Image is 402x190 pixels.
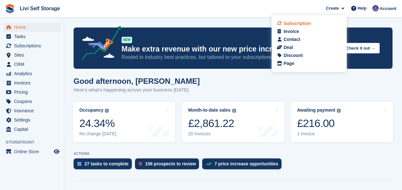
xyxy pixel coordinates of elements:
span: Create [326,5,339,12]
img: icon-info-grey-7440780725fd019a000dd9b08b2336e03edf1995a4989e88bcd33f0948082b44.svg [232,109,236,113]
a: menu [3,147,60,156]
a: Discount [278,52,341,59]
div: No change [DATE] [79,131,116,137]
img: Graham Cameron [372,5,379,12]
span: Coupons [14,97,52,106]
a: Awaiting payment £216.00 1 invoice [291,102,393,142]
div: Awaiting payment [297,107,335,113]
a: menu [3,78,60,87]
div: £216.00 [297,117,341,130]
span: Subscriptions [14,41,52,50]
a: menu [3,88,60,97]
div: £2,861.22 [188,117,236,130]
a: Subscription [278,20,341,27]
a: Invoice [278,28,341,35]
a: 7 price increase opportunities [202,158,284,172]
span: CRM [14,60,52,69]
a: 27 tasks to complete [74,158,135,172]
p: ACTIONS [74,152,392,156]
a: Livi Self Storage [17,3,62,14]
button: Check it out → [342,43,380,53]
p: Rooted in industry best practices, but tailored to your subscriptions. [122,54,336,61]
a: menu [3,106,60,115]
span: Online Store [14,147,52,156]
span: Sites [14,51,52,59]
span: Tasks [14,32,52,41]
span: Settings [14,115,52,124]
div: 1 invoice [297,131,341,137]
a: 156 prospects to review [135,158,202,172]
div: Contact [283,36,300,43]
span: Storefront [6,139,64,146]
p: Here's what's happening across your business [DATE] [74,86,200,94]
a: Page [278,60,341,67]
img: price_increase_opportunities-93ffe204e8149a01c8c9dc8f82e8f89637d9d84a8eef4429ea346261dce0b2c0.svg [206,162,211,165]
a: Deal [278,44,341,51]
img: icon-info-grey-7440780725fd019a000dd9b08b2336e03edf1995a4989e88bcd33f0948082b44.svg [337,109,341,113]
div: 20 invoices [188,131,236,137]
a: menu [3,125,60,134]
div: 27 tasks to complete [84,161,129,166]
a: menu [3,41,60,50]
div: Discount [283,52,303,59]
span: Invoices [14,78,52,87]
div: Occupancy [79,107,103,113]
img: prospect-51fa495bee0391a8d652442698ab0144808aea92771e9ea1ae160a38d050c398.svg [139,162,142,166]
span: Analytics [14,69,52,78]
div: Deal [283,44,293,51]
a: menu [3,69,60,78]
span: Insurance [14,106,52,115]
a: menu [3,115,60,124]
div: 24.34% [79,117,116,130]
div: Subscription [283,20,311,27]
a: menu [3,97,60,106]
div: 156 prospects to review [145,161,196,166]
h1: Good afternoon, [PERSON_NAME] [74,77,200,85]
a: menu [3,51,60,59]
a: menu [3,23,60,32]
p: Make extra revenue with our new price increases tool [122,44,336,54]
div: Invoice [283,28,299,35]
a: Contact [278,36,341,43]
div: Month-to-date sales [188,107,230,113]
img: stora-icon-8386f47178a22dfd0bd8f6a31ec36ba5ce8667c1dd55bd0f319d3a0aa187defe.svg [5,4,15,13]
span: Pricing [14,88,52,97]
span: Help [358,5,367,12]
a: Occupancy 24.34% No change [DATE] [73,102,175,142]
div: 7 price increase opportunities [214,161,278,166]
span: Home [14,23,52,32]
a: Preview store [53,148,60,155]
div: Page [283,60,294,67]
img: icon-info-grey-7440780725fd019a000dd9b08b2336e03edf1995a4989e88bcd33f0948082b44.svg [105,109,109,113]
img: task-75834270c22a3079a89374b754ae025e5fb1db73e45f91037f5363f120a921f8.svg [77,162,81,166]
img: price-adjustments-announcement-icon-8257ccfd72463d97f412b2fc003d46551f7dbcb40ab6d574587a9cd5c0d94... [76,26,121,62]
a: menu [3,60,60,69]
span: Account [380,5,396,12]
a: menu [3,32,60,41]
span: Capital [14,125,52,134]
a: Month-to-date sales £2,861.22 20 invoices [182,102,284,142]
div: NEW [122,37,132,43]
